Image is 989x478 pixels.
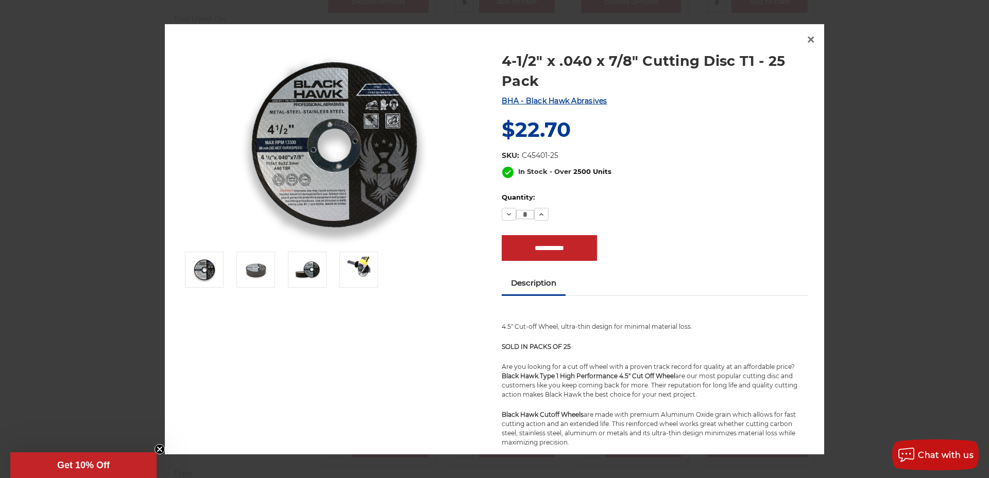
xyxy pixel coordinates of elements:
[10,452,157,478] div: Get 10% OffClose teaser
[573,167,591,175] span: 2500
[243,257,269,282] img: BHA 25 pack of type 1 flat cut off wheels, 4.5 inch diameter
[192,257,217,282] img: 4-1/2" super thin cut off wheel for fast metal cutting and minimal kerf
[155,444,165,454] button: Close teaser
[295,257,320,282] img: 4.5" x .040" cutting wheel for metal and stainless steel
[502,372,675,380] strong: Black Hawk Type 1 High Performance 4.5" Cut Off Wheel
[502,117,571,142] span: $22.70
[502,272,566,294] a: Description
[231,40,437,246] img: 4-1/2" super thin cut off wheel for fast metal cutting and minimal kerf
[502,411,584,418] strong: Black Hawk Cutoff Wheels
[803,31,819,48] a: Close
[346,257,372,282] img: Ultra-thin 4.5-inch metal cut-off disc T1 on angle grinder for precision metal cutting.
[522,150,558,161] dd: C45401-25
[550,167,571,175] span: - Over
[57,460,110,470] span: Get 10% Off
[518,167,548,175] span: In Stock
[918,450,974,460] span: Chat with us
[502,362,808,399] p: Are you looking for a cut off wheel with a proven track record for quality at an affordable price...
[502,150,519,161] dt: SKU:
[502,343,571,350] strong: SOLD IN PACKS OF 25
[806,29,815,49] span: ×
[892,439,979,470] button: Chat with us
[502,192,808,203] label: Quantity:
[502,96,607,105] a: BHA - Black Hawk Abrasives
[502,322,808,331] p: 4.5" Cut-off Wheel, ultra-thin design for minimal material loss.
[502,51,808,91] a: 4-1/2" x .040 x 7/8" Cutting Disc T1 - 25 Pack
[593,167,611,175] span: Units
[502,410,808,447] p: are made with premium Aluminum Oxide grain which allows for fast cutting action and an extended l...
